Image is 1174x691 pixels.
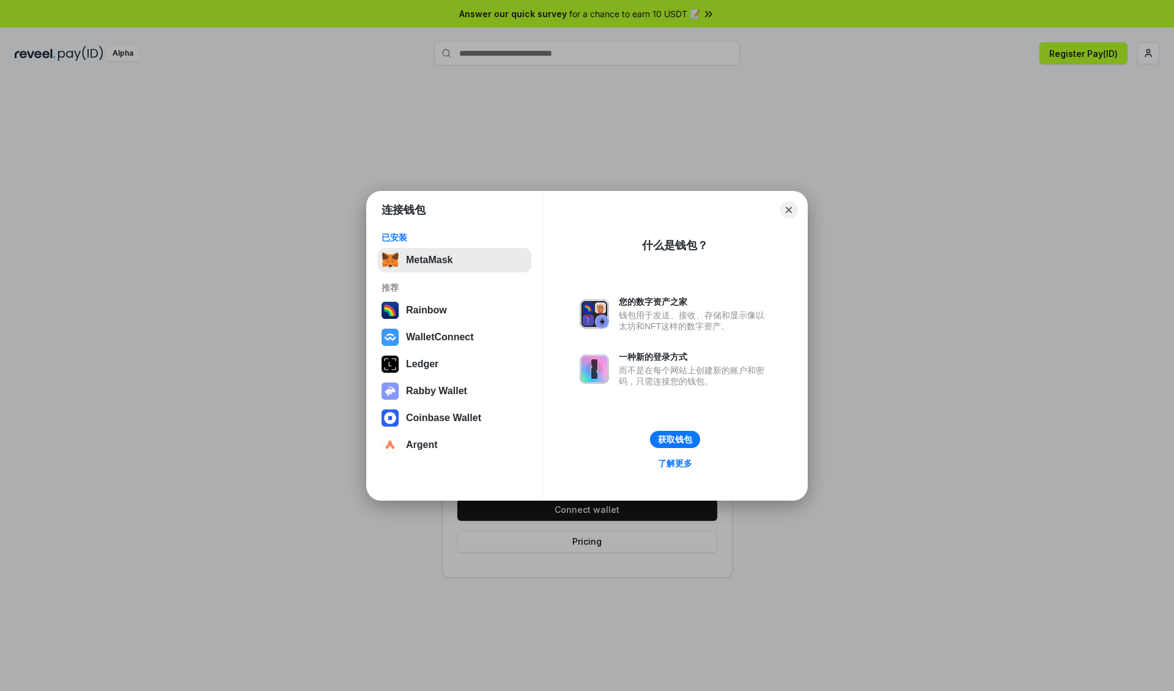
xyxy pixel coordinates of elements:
[378,379,531,403] button: Rabby Wallet
[406,332,474,343] div: WalletConnect
[378,352,531,376] button: Ledger
[650,431,700,448] button: 获取钱包
[378,248,531,272] button: MetaMask
[382,436,399,454] img: svg+xml,%3Csvg%20width%3D%2228%22%20height%3D%2228%22%20viewBox%3D%220%200%2028%2028%22%20fill%3D...
[651,455,700,471] a: 了解更多
[382,282,528,293] div: 推荐
[382,383,399,400] img: svg+xml,%3Csvg%20xmlns%3D%22http%3A%2F%2Fwww.w3.org%2F2000%2Fsvg%22%20fill%3D%22none%22%20viewBox...
[619,351,770,362] div: 一种新的登录方式
[619,310,770,332] div: 钱包用于发送、接收、存储和显示像以太坊和NFT这样的数字资产。
[580,299,609,329] img: svg+xml,%3Csvg%20xmlns%3D%22http%3A%2F%2Fwww.w3.org%2F2000%2Fsvg%22%20fill%3D%22none%22%20viewBox...
[780,201,797,219] button: Close
[406,255,452,266] div: MetaMask
[378,325,531,349] button: WalletConnect
[382,203,426,217] h1: 连接钱包
[406,386,467,397] div: Rabby Wallet
[378,433,531,457] button: Argent
[382,356,399,373] img: svg+xml,%3Csvg%20xmlns%3D%22http%3A%2F%2Fwww.w3.org%2F2000%2Fsvg%22%20width%3D%2228%22%20height%3...
[382,252,399,269] img: svg+xml,%3Csvg%20fill%3D%22none%22%20height%3D%2233%22%20viewBox%3D%220%200%2035%2033%22%20width%...
[658,458,692,469] div: 了解更多
[619,365,770,387] div: 而不是在每个网站上创建新的账户和密码，只需连接您的钱包。
[642,238,708,253] div: 什么是钱包？
[619,296,770,307] div: 您的数字资产之家
[382,409,399,427] img: svg+xml,%3Csvg%20width%3D%2228%22%20height%3D%2228%22%20viewBox%3D%220%200%2028%2028%22%20fill%3D...
[406,305,447,316] div: Rainbow
[406,439,438,450] div: Argent
[378,298,531,323] button: Rainbow
[580,354,609,384] img: svg+xml,%3Csvg%20xmlns%3D%22http%3A%2F%2Fwww.w3.org%2F2000%2Fsvg%22%20fill%3D%22none%22%20viewBox...
[382,329,399,346] img: svg+xml,%3Csvg%20width%3D%2228%22%20height%3D%2228%22%20viewBox%3D%220%200%2028%2028%22%20fill%3D...
[406,359,438,370] div: Ledger
[406,413,481,424] div: Coinbase Wallet
[382,302,399,319] img: svg+xml,%3Csvg%20width%3D%22120%22%20height%3D%22120%22%20viewBox%3D%220%200%20120%20120%22%20fil...
[378,406,531,430] button: Coinbase Wallet
[382,232,528,243] div: 已安装
[658,434,692,445] div: 获取钱包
